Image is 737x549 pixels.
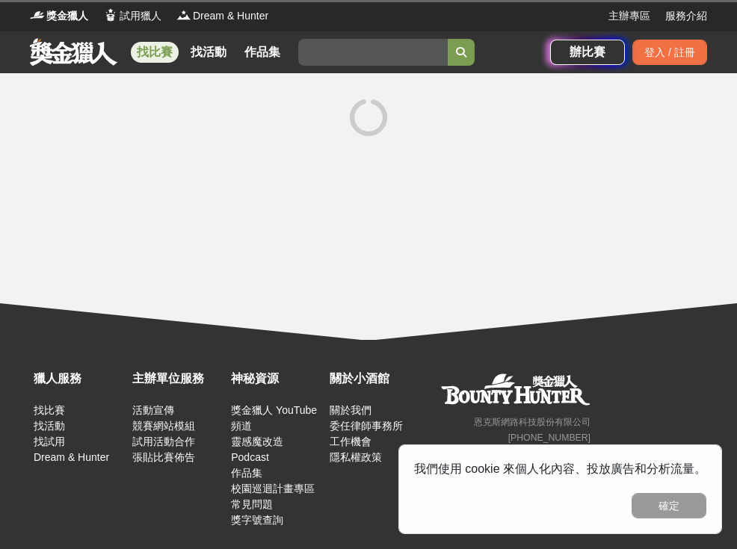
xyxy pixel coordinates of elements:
a: Logo試用獵人 [103,8,161,24]
a: 找比賽 [34,404,65,416]
a: 獎字號查詢 [231,514,283,526]
img: Logo [103,7,118,22]
a: 靈感魔改造 Podcast [231,435,283,463]
a: 張貼比賽佈告 [132,451,195,463]
small: [PHONE_NUMBER] [508,432,590,443]
a: 找試用 [34,435,65,447]
a: 作品集 [238,42,286,63]
a: Logo獎金獵人 [30,8,88,24]
a: 委任律師事務所 [330,420,403,432]
div: 神秘資源 [231,370,322,388]
a: 找活動 [185,42,232,63]
a: 作品集 [231,467,262,479]
a: 找活動 [34,420,65,432]
a: 試用活動合作 [132,435,195,447]
img: Logo [30,7,45,22]
div: 獵人服務 [34,370,125,388]
span: 試用獵人 [120,8,161,24]
button: 確定 [632,493,706,518]
div: 登入 / 註冊 [632,40,707,65]
a: Dream & Hunter [34,451,109,463]
a: 隱私權政策 [330,451,382,463]
a: LogoDream & Hunter [176,8,268,24]
a: 競賽網站模組 [132,420,195,432]
a: 獎金獵人 YouTube 頻道 [231,404,317,432]
span: 我們使用 cookie 來個人化內容、投放廣告和分析流量。 [414,462,706,475]
small: 恩克斯網路科技股份有限公司 [474,417,590,427]
span: Dream & Hunter [193,8,268,24]
a: 主辦專區 [608,8,650,24]
span: 獎金獵人 [46,8,88,24]
div: 主辦單位服務 [132,370,223,388]
a: 辦比賽 [550,40,625,65]
a: 服務介紹 [665,8,707,24]
a: 校園巡迴計畫專區 [231,483,315,494]
a: 活動宣傳 [132,404,174,416]
a: 工作機會 [330,435,371,447]
a: 常見問題 [231,498,273,510]
a: 關於我們 [330,404,371,416]
img: Logo [176,7,191,22]
div: 關於小酒館 [330,370,421,388]
a: 找比賽 [131,42,179,63]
